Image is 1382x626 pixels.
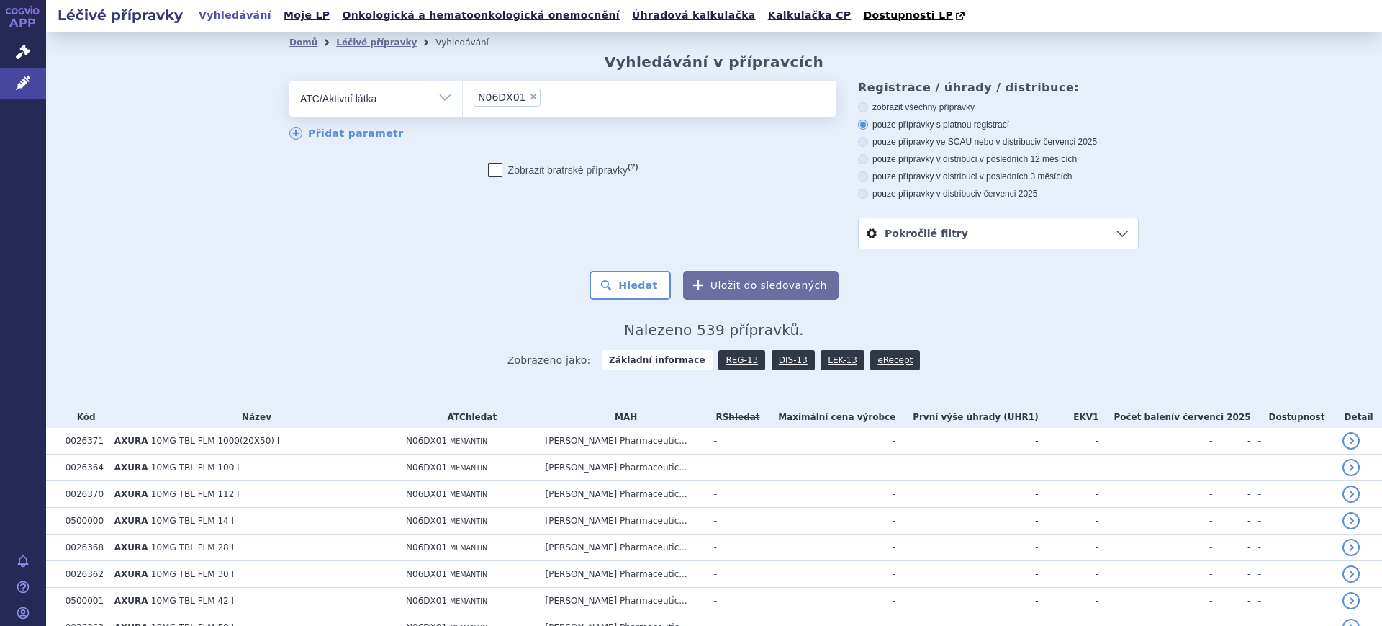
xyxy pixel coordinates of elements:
[538,535,707,561] td: [PERSON_NAME] Pharmaceutic...
[895,561,1038,588] td: -
[1251,508,1336,535] td: -
[114,542,148,553] span: AXURA
[406,569,447,579] span: N06DX01
[895,535,1038,561] td: -
[1212,428,1250,455] td: -
[762,508,895,535] td: -
[772,350,815,370] a: DIS-13
[895,588,1038,614] td: -
[435,32,507,53] li: Vyhledávání
[1212,508,1250,535] td: -
[728,412,759,422] a: vyhledávání neobsahuje žádnou platnou referenční skupinu
[1212,561,1250,588] td: -
[895,508,1038,535] td: -
[895,481,1038,508] td: -
[1174,412,1250,422] span: v červenci 2025
[114,436,148,446] span: AXURA
[605,53,824,71] h2: Vyhledávání v přípravcích
[683,271,839,300] button: Uložit do sledovaných
[762,428,895,455] td: -
[728,412,759,422] del: hledat
[1098,455,1212,481] td: -
[870,350,920,370] a: eRecept
[58,428,107,455] td: 0026371
[762,481,895,508] td: -
[338,6,624,25] a: Onkologická a hematoonkologická onemocnění
[279,6,334,25] a: Moje LP
[707,455,762,481] td: -
[46,5,194,25] h2: Léčivé přípravky
[538,428,707,455] td: [PERSON_NAME] Pharmaceutic...
[406,436,447,446] span: N06DX01
[1251,561,1336,588] td: -
[1039,561,1099,588] td: -
[406,516,447,526] span: N06DX01
[538,455,707,481] td: [PERSON_NAME] Pharmaceutic...
[114,569,148,579] span: AXURA
[450,571,487,578] span: MEMANTIN
[1098,508,1212,535] td: -
[289,127,404,140] a: Přidat parametr
[406,462,447,473] span: N06DX01
[895,455,1038,481] td: -
[151,569,234,579] span: 10MG TBL FLM 30 I
[1251,588,1336,614] td: -
[859,6,972,26] a: Dostupnosti LP
[858,153,1139,165] label: pouze přípravky v distribuci v posledních 12 měsících
[762,455,895,481] td: -
[58,455,107,481] td: 0026364
[538,588,707,614] td: [PERSON_NAME] Pharmaceutic...
[545,88,553,106] input: N06DX01
[194,6,276,25] a: Vyhledávání
[1036,137,1097,147] span: v červenci 2025
[466,412,497,422] a: hledat
[762,406,895,428] th: Maximální cena výrobce
[58,508,107,535] td: 0500000
[1098,406,1250,428] th: Počet balení
[602,350,713,370] strong: Základní informace
[450,464,487,472] span: MEMANTIN
[977,189,1037,199] span: v červenci 2025
[289,37,317,48] a: Domů
[707,406,762,428] th: RS
[590,271,671,300] button: Hledat
[450,517,487,525] span: MEMANTIN
[529,92,538,101] span: ×
[1098,588,1212,614] td: -
[1342,459,1360,476] a: detail
[1098,481,1212,508] td: -
[1335,406,1382,428] th: Detail
[762,535,895,561] td: -
[1251,535,1336,561] td: -
[58,535,107,561] td: 0026368
[1098,535,1212,561] td: -
[1251,481,1336,508] td: -
[762,561,895,588] td: -
[114,516,148,526] span: AXURA
[1342,432,1360,450] a: detail
[58,588,107,614] td: 0500001
[1342,486,1360,503] a: detail
[114,489,148,499] span: AXURA
[1039,588,1099,614] td: -
[1039,508,1099,535] td: -
[114,596,148,606] span: AXURA
[1251,455,1336,481] td: -
[538,508,707,535] td: [PERSON_NAME] Pharmaceutic...
[858,171,1139,182] label: pouze přípravky v distribuci v posledních 3 měsících
[707,508,762,535] td: -
[58,561,107,588] td: 0026362
[1212,455,1250,481] td: -
[858,119,1139,130] label: pouze přípravky s platnou registrací
[1251,428,1336,455] td: -
[707,561,762,588] td: -
[863,9,953,21] span: Dostupnosti LP
[450,544,487,552] span: MEMANTIN
[628,6,760,25] a: Úhradová kalkulačka
[858,102,1139,113] label: zobrazit všechny přípravky
[1039,481,1099,508] td: -
[151,516,234,526] span: 10MG TBL FLM 14 I
[406,489,447,499] span: N06DX01
[450,491,487,498] span: MEMANTIN
[718,350,765,370] a: REG-13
